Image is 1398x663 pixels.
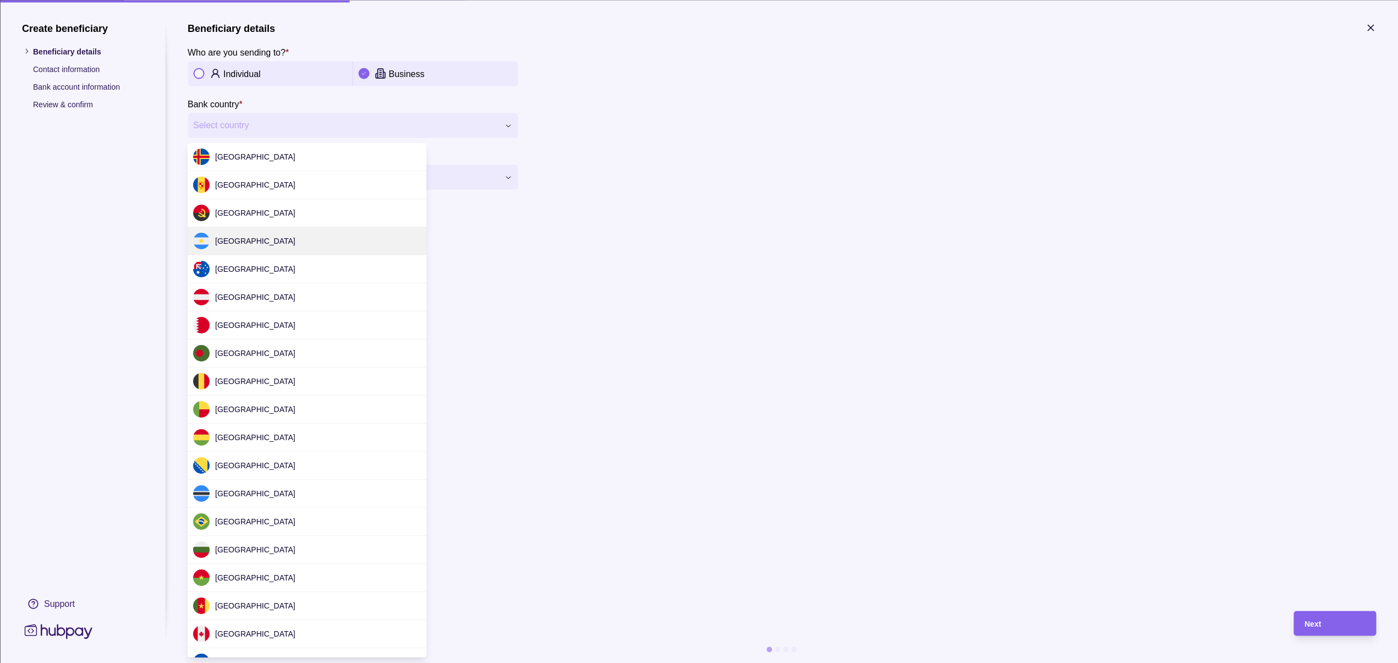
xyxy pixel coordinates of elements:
span: [GEOGRAPHIC_DATA] [215,321,295,330]
img: ao [193,205,210,221]
span: [GEOGRAPHIC_DATA] [215,180,295,189]
span: [GEOGRAPHIC_DATA] [215,433,295,442]
img: bh [193,317,210,333]
img: ad [193,177,210,193]
img: bf [193,569,210,586]
img: ba [193,457,210,474]
span: [GEOGRAPHIC_DATA] [215,209,295,217]
span: [GEOGRAPHIC_DATA] [215,461,295,470]
img: be [193,373,210,390]
img: bw [193,485,210,502]
span: [GEOGRAPHIC_DATA] [215,573,295,582]
img: ca [193,626,210,642]
span: [GEOGRAPHIC_DATA] [215,237,295,245]
img: br [193,513,210,530]
span: [GEOGRAPHIC_DATA] [215,545,295,554]
span: [GEOGRAPHIC_DATA] [215,489,295,498]
span: [GEOGRAPHIC_DATA] [215,601,295,610]
img: bj [193,401,210,418]
img: ax [193,149,210,165]
span: [GEOGRAPHIC_DATA] [215,377,295,386]
span: [GEOGRAPHIC_DATA] [215,517,295,526]
img: bg [193,541,210,558]
span: [GEOGRAPHIC_DATA] [215,629,295,638]
img: at [193,289,210,305]
img: bo [193,429,210,446]
img: au [193,261,210,277]
img: ar [193,233,210,249]
span: [GEOGRAPHIC_DATA] [215,405,295,414]
span: [GEOGRAPHIC_DATA] [215,349,295,358]
span: [GEOGRAPHIC_DATA] [215,265,295,273]
img: bd [193,345,210,361]
span: [GEOGRAPHIC_DATA] [215,293,295,302]
span: [GEOGRAPHIC_DATA] [215,152,295,161]
img: cm [193,598,210,614]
